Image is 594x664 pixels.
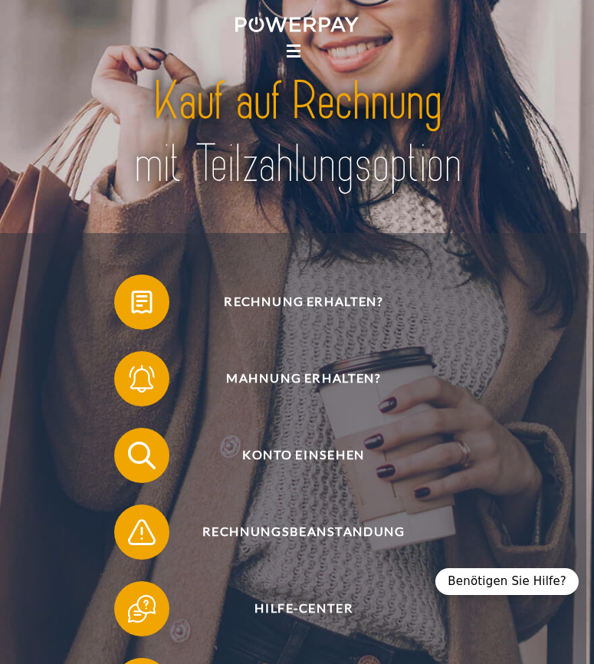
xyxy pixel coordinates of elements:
[124,592,159,626] img: qb_help.svg
[124,515,159,550] img: qb_warning.svg
[134,351,472,406] span: Mahnung erhalten?
[114,505,473,560] button: Rechnungsbeanstandung
[94,271,493,333] a: Rechnung erhalten?
[94,67,500,199] img: title-powerpay_de.svg
[124,439,159,473] img: qb_search.svg
[94,425,493,486] a: Konto einsehen
[94,578,493,639] a: Hilfe-Center
[114,428,473,483] button: Konto einsehen
[114,351,473,406] button: Mahnung erhalten?
[134,505,472,560] span: Rechnungsbeanstandung
[124,362,159,396] img: qb_bell.svg
[435,568,579,595] div: Benötigen Sie Hilfe?
[114,274,473,330] button: Rechnung erhalten?
[134,428,472,483] span: Konto einsehen
[94,348,493,409] a: Mahnung erhalten?
[114,581,473,636] button: Hilfe-Center
[124,285,159,320] img: qb_bill.svg
[235,17,359,32] img: logo-powerpay-white.svg
[94,501,493,563] a: Rechnungsbeanstandung
[134,581,472,636] span: Hilfe-Center
[134,274,472,330] span: Rechnung erhalten?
